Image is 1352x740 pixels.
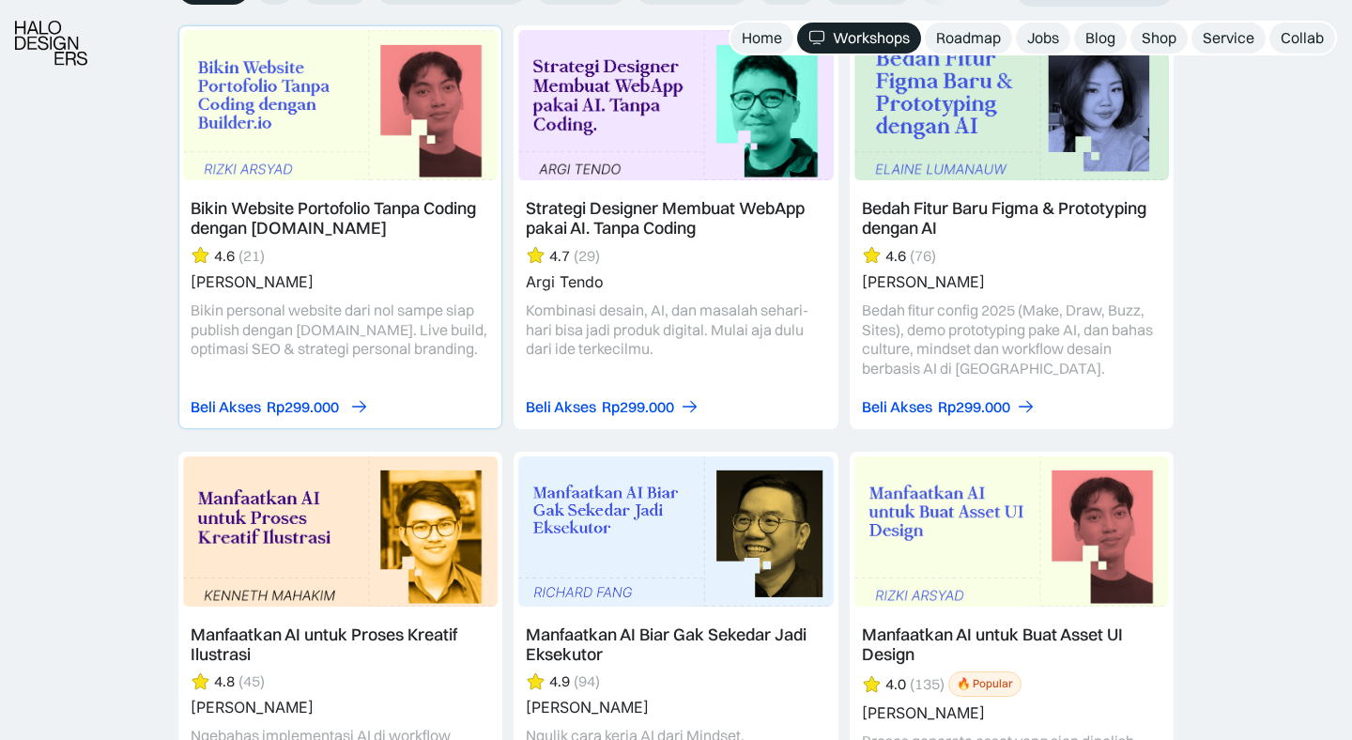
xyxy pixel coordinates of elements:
[1269,23,1335,54] a: Collab
[862,397,1036,417] a: Beli AksesRp299.000
[526,397,699,417] a: Beli AksesRp299.000
[1281,28,1324,48] div: Collab
[1130,23,1188,54] a: Shop
[925,23,1012,54] a: Roadmap
[797,23,921,54] a: Workshops
[1203,28,1254,48] div: Service
[191,397,364,417] a: Beli AksesRp299.000
[862,397,932,417] div: Beli Akses
[1074,23,1127,54] a: Blog
[730,23,793,54] a: Home
[1191,23,1266,54] a: Service
[526,397,596,417] div: Beli Akses
[1016,23,1070,54] a: Jobs
[1027,28,1059,48] div: Jobs
[833,28,910,48] div: Workshops
[191,397,261,417] div: Beli Akses
[1142,28,1176,48] div: Shop
[267,397,339,417] div: Rp299.000
[936,28,1001,48] div: Roadmap
[1085,28,1115,48] div: Blog
[742,28,782,48] div: Home
[602,397,674,417] div: Rp299.000
[938,397,1010,417] div: Rp299.000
